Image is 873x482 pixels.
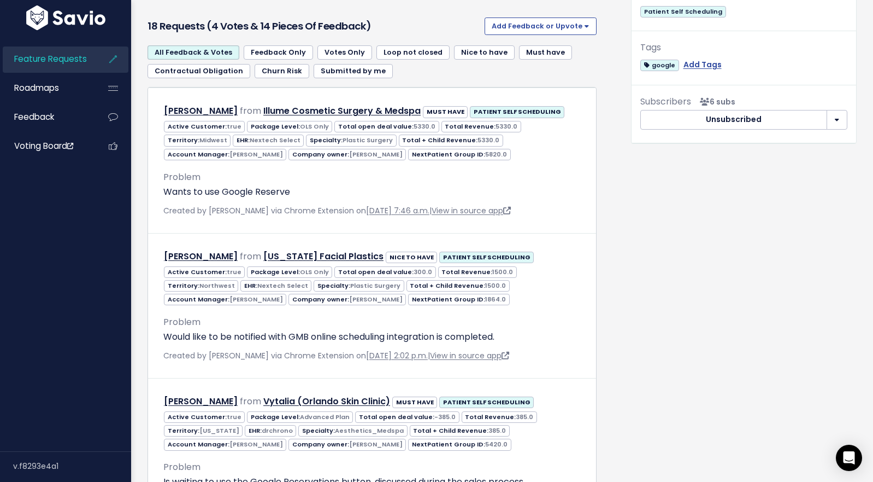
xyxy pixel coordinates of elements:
[317,45,372,60] a: Votes Only
[3,76,91,101] a: Roadmaps
[14,140,73,152] span: Voting Board
[300,413,350,421] span: Advanced Plan
[640,95,691,108] span: Subscribers
[227,413,241,421] span: true
[443,398,530,406] strong: PATIENT SELF SCHEDULING
[163,185,581,199] p: Wants to use Google Reserve
[695,96,735,107] span: <p><strong>Subscribers</strong><br><br> - Jackie Hsu<br> - Gabriella Smith<br> - Cory Hoover<br> ...
[240,104,261,117] span: from
[163,330,581,344] p: Would like to be notified with GMB online scheduling integration is completed.
[255,64,309,78] a: Churn Risk
[14,111,54,123] span: Feedback
[314,280,404,292] span: Specialty:
[23,5,108,30] img: logo-white.9d6f32f41409.svg
[240,395,261,408] span: from
[3,47,91,72] a: Feature Requests
[164,280,238,292] span: Territory:
[485,295,506,304] span: 1864.0
[163,461,200,473] span: Problem
[343,136,393,144] span: Plastic Surgery
[164,135,231,146] span: Territory:
[298,425,407,437] span: Specialty:
[399,135,503,146] span: Total + Child Revenue:
[247,266,332,278] span: Package Level:
[164,250,238,263] a: [PERSON_NAME]
[462,411,537,423] span: Total Revenue:
[477,136,499,144] span: 5330.0
[263,104,421,117] a: Illume Cosmetic Surgery & Medspa
[350,281,400,290] span: Plastic Surgery
[199,426,239,435] span: [US_STATE]
[3,133,91,159] a: Voting Board
[247,121,332,132] span: Package Level:
[438,266,517,278] span: Total Revenue:
[349,295,403,304] span: [PERSON_NAME]
[640,40,847,56] div: Tags
[257,281,308,290] span: Nextech Select
[300,268,329,276] span: OLS Only
[427,107,464,116] strong: MUST HAVE
[164,149,286,160] span: Account Manager:
[640,110,827,130] button: Unsubscribed
[229,150,283,159] span: [PERSON_NAME]
[640,6,725,18] span: Patient Self Scheduling
[432,205,511,216] a: View in source app
[164,104,238,117] a: [PERSON_NAME]
[410,425,510,437] span: Total + Child Revenue:
[262,426,293,435] span: drchrono
[640,60,679,71] span: google
[485,18,597,35] button: Add Feedback or Upvote
[406,280,510,292] span: Total + Child Revenue:
[244,45,313,60] a: Feedback Only
[300,122,329,131] span: OLS Only
[250,136,300,144] span: Nextech Select
[199,281,235,290] span: Northwest
[245,425,296,437] span: EHR:
[163,205,511,216] span: Created by [PERSON_NAME] via Chrome Extension on |
[496,122,517,131] span: 5330.0
[349,150,403,159] span: [PERSON_NAME]
[227,268,241,276] span: true
[306,135,396,146] span: Specialty:
[240,250,261,263] span: from
[408,149,510,160] span: NextPatient Group ID:
[288,439,406,450] span: Company owner:
[148,19,480,34] h3: 18 Requests (4 Votes & 14 pieces of Feedback)
[376,45,450,60] a: Loop not closed
[263,250,384,263] a: [US_STATE] Facial Plastics
[414,268,432,276] span: 300.0
[334,121,439,132] span: Total open deal value:
[414,122,435,131] span: 5330.0
[349,440,403,449] span: [PERSON_NAME]
[443,253,530,262] strong: PATIENT SELF SCHEDULING
[408,294,509,305] span: NextPatient Group ID:
[396,398,434,406] strong: MUST HAVE
[485,440,508,449] span: 5420.0
[516,413,533,421] span: 385.0
[288,294,406,305] span: Company owner:
[163,350,509,361] span: Created by [PERSON_NAME] via Chrome Extension on |
[14,82,59,94] span: Roadmaps
[164,121,245,132] span: Active Customer:
[430,350,509,361] a: View in source app
[148,64,250,78] a: Contractual Obligation
[263,395,390,408] a: Vytalia (Orlando Skin Clinic)
[14,53,87,65] span: Feature Requests
[836,445,862,471] div: Open Intercom Messenger
[335,426,404,435] span: Aesthetics_Medspa
[434,413,456,421] span: -385.0
[640,58,679,72] a: google
[355,411,459,423] span: Total open deal value:
[148,45,239,60] a: All Feedback & Votes
[519,45,572,60] a: Must have
[441,121,521,132] span: Total Revenue:
[334,266,435,278] span: Total open deal value:
[454,45,515,60] a: Nice to have
[164,411,245,423] span: Active Customer:
[390,253,434,262] strong: NICE TO HAVE
[164,294,286,305] span: Account Manager:
[485,281,506,290] span: 1500.0
[164,266,245,278] span: Active Customer:
[227,122,241,131] span: true
[229,440,283,449] span: [PERSON_NAME]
